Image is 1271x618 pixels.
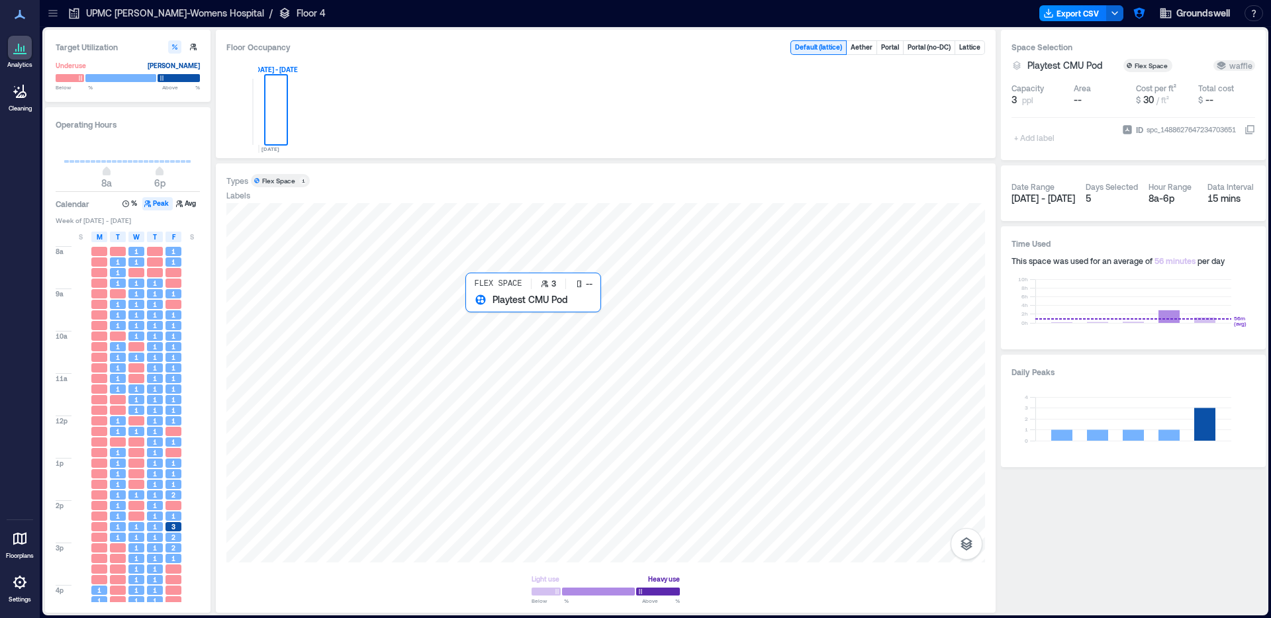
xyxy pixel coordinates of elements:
[56,59,86,72] div: Underuse
[171,321,175,330] span: 1
[120,197,141,210] button: %
[134,353,138,362] span: 1
[116,300,120,309] span: 1
[101,177,112,189] span: 8a
[56,416,68,425] span: 12p
[171,522,175,531] span: 3
[1018,276,1028,283] tspan: 10h
[153,533,157,542] span: 1
[56,83,93,91] span: Below %
[134,490,138,500] span: 1
[134,575,138,584] span: 1
[1143,94,1154,105] span: 30
[262,176,295,185] div: Flex Space
[153,459,157,468] span: 1
[56,197,89,210] h3: Calendar
[1021,293,1028,300] tspan: 6h
[56,118,200,131] h3: Operating Hours
[171,342,175,351] span: 1
[153,564,157,574] span: 1
[1012,93,1017,107] span: 3
[877,41,903,54] button: Portal
[4,566,36,607] a: Settings
[1135,61,1170,70] div: Flex Space
[116,374,120,383] span: 1
[79,232,83,242] span: S
[1216,60,1252,71] div: waffle
[1086,192,1138,205] div: 5
[1021,302,1028,308] tspan: 4h
[1021,285,1028,291] tspan: 8h
[226,40,780,55] div: Floor Occupancy
[171,363,175,373] span: 1
[1136,83,1176,93] div: Cost per ft²
[226,175,248,186] div: Types
[134,533,138,542] span: 1
[153,395,157,404] span: 1
[9,105,32,112] p: Cleaning
[1021,320,1028,326] tspan: 0h
[153,406,157,415] span: 1
[171,384,175,394] span: 1
[153,490,157,500] span: 1
[1012,83,1044,93] div: Capacity
[1074,83,1091,93] div: Area
[1012,193,1075,204] span: [DATE] - [DATE]
[1025,394,1028,400] tspan: 4
[171,374,175,383] span: 1
[1149,192,1197,205] div: 8a - 6p
[116,384,120,394] span: 1
[1022,95,1033,105] span: ppl
[1027,59,1118,72] button: Playtest CMU Pod
[904,41,955,54] button: Portal (no-DC)
[153,310,157,320] span: 1
[226,190,250,200] div: Labels
[171,533,175,542] span: 2
[148,59,200,72] div: [PERSON_NAME]
[171,331,175,341] span: 1
[134,522,138,531] span: 1
[3,32,36,73] a: Analytics
[9,596,31,603] p: Settings
[134,279,138,288] span: 1
[56,247,64,256] span: 8a
[134,321,138,330] span: 1
[116,416,120,425] span: 1
[1025,404,1028,411] tspan: 3
[1198,83,1234,93] div: Total cost
[1145,123,1237,136] div: spc_1488627647234703651
[1207,181,1254,192] div: Data Interval
[171,289,175,298] span: 1
[116,511,120,521] span: 1
[172,232,175,242] span: F
[1198,95,1203,105] span: $
[116,501,120,510] span: 1
[56,501,64,510] span: 2p
[1025,416,1028,422] tspan: 2
[299,177,307,185] div: 1
[190,232,194,242] span: S
[153,353,157,362] span: 1
[791,41,846,54] button: Default (lattice)
[134,300,138,309] span: 1
[153,511,157,521] span: 1
[3,75,36,116] a: Cleaning
[171,480,175,489] span: 1
[955,41,984,54] button: Lattice
[171,490,175,500] span: 2
[134,257,138,267] span: 1
[116,353,120,362] span: 1
[648,572,680,586] div: Heavy use
[171,511,175,521] span: 1
[116,480,120,489] span: 1
[56,459,64,468] span: 1p
[116,279,120,288] span: 1
[56,331,68,341] span: 10a
[134,543,138,552] span: 1
[1025,426,1028,433] tspan: 1
[269,7,273,20] p: /
[153,427,157,436] span: 1
[1012,255,1255,266] div: This space was used for an average of per day
[1012,40,1255,54] h3: Space Selection
[153,279,157,288] span: 1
